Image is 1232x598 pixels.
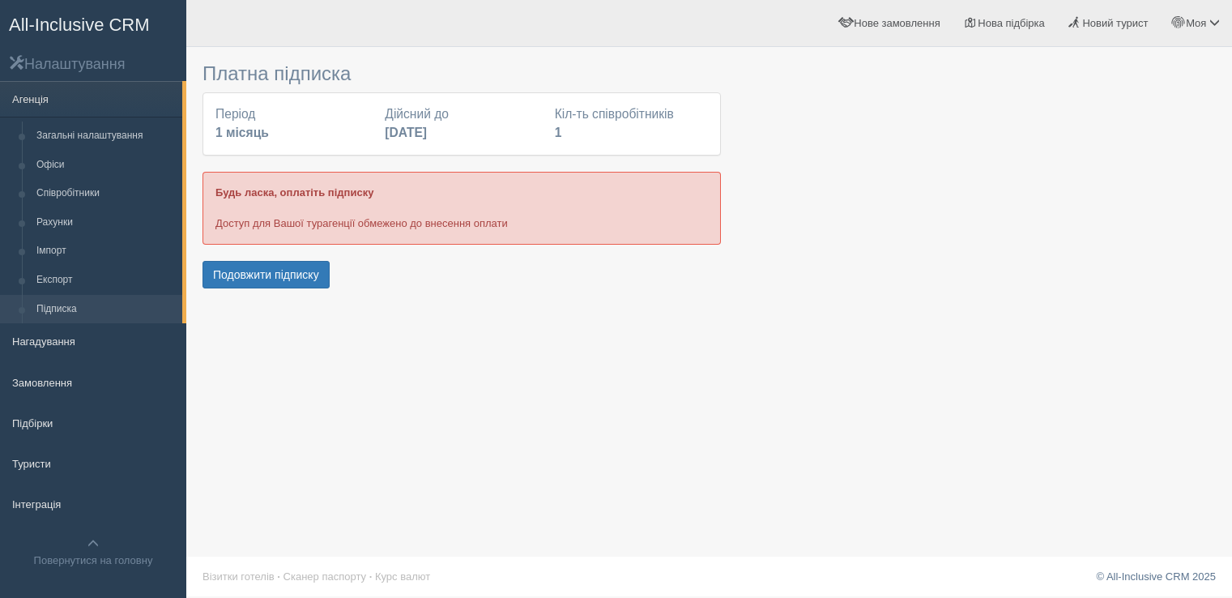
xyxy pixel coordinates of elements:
b: [DATE] [385,126,427,139]
button: Подовжити підписку [202,261,330,288]
a: Співробітники [29,179,182,208]
div: Дійсний до [377,105,546,143]
a: Імпорт [29,237,182,266]
a: Візитки готелів [202,570,275,583]
div: Період [207,105,377,143]
a: Курс валют [375,570,430,583]
span: Новий турист [1082,17,1148,29]
b: 1 місяць [215,126,269,139]
span: Моя [1186,17,1206,29]
a: Загальні налаштування [29,122,182,151]
span: Нове замовлення [854,17,940,29]
span: Нова підбірка [978,17,1045,29]
span: All-Inclusive CRM [9,15,150,35]
span: · [277,570,280,583]
b: Будь ласка, оплатіть підписку [215,186,373,199]
a: © All-Inclusive CRM 2025 [1096,570,1216,583]
a: Офіси [29,151,182,180]
a: Підписка [29,295,182,324]
a: All-Inclusive CRM [1,1,185,45]
b: 1 [555,126,562,139]
a: Експорт [29,266,182,295]
a: Сканер паспорту [283,570,366,583]
h3: Платна підписка [202,63,721,84]
div: Доступ для Вашої турагенції обмежено до внесення оплати [202,172,721,244]
a: Рахунки [29,208,182,237]
span: · [369,570,373,583]
div: Кіл-ть співробітників [547,105,716,143]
